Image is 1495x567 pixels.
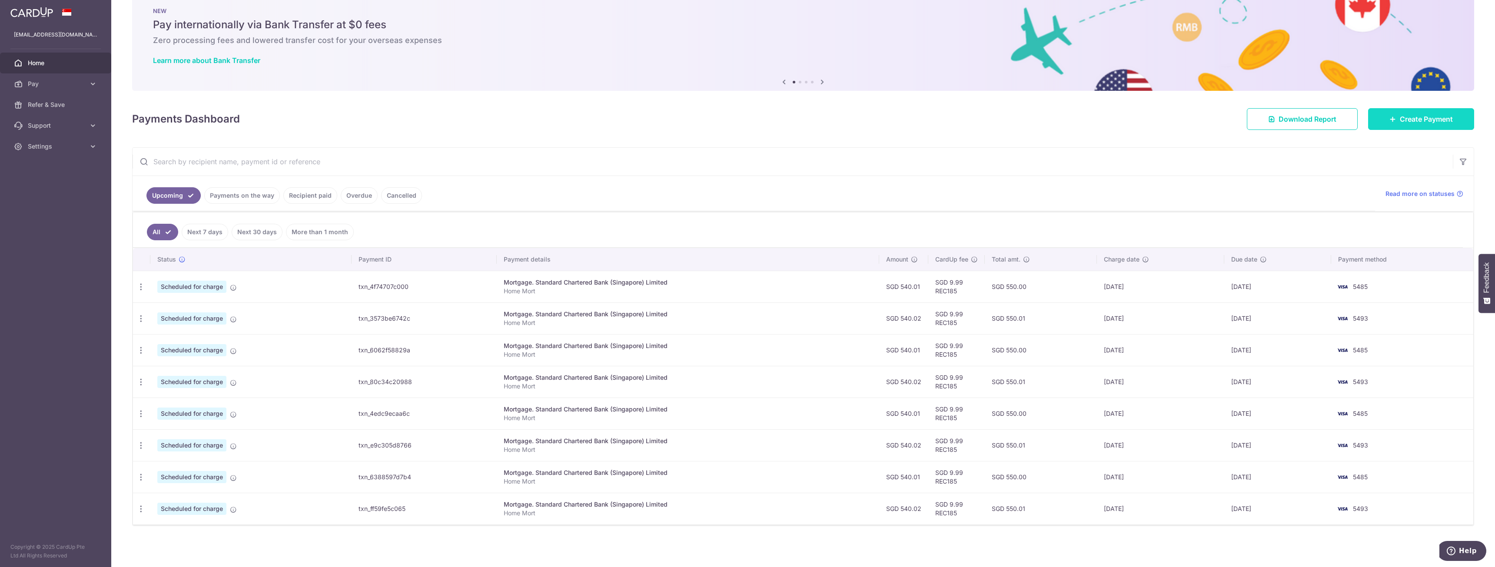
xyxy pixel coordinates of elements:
td: SGD 540.01 [879,461,928,493]
td: SGD 9.99 REC185 [928,429,985,461]
td: SGD 9.99 REC185 [928,493,985,524]
a: Download Report [1247,108,1358,130]
td: [DATE] [1224,302,1331,334]
td: txn_e9c305d8766 [352,429,497,461]
p: Home Mort [504,414,873,422]
span: Scheduled for charge [157,344,226,356]
p: Home Mort [504,350,873,359]
td: txn_4edc9ecaa6c [352,398,497,429]
td: [DATE] [1224,398,1331,429]
a: More than 1 month [286,224,354,240]
span: 5493 [1353,315,1368,322]
td: [DATE] [1224,334,1331,366]
div: Mortgage. Standard Chartered Bank (Singapore) Limited [504,468,873,477]
td: [DATE] [1224,366,1331,398]
td: SGD 550.00 [985,334,1097,366]
a: Learn more about Bank Transfer [153,56,260,65]
th: Payment ID [352,248,497,271]
span: 5485 [1353,473,1368,481]
p: Home Mort [504,318,873,327]
td: txn_6388597d7b4 [352,461,497,493]
iframe: Opens a widget where you can find more information [1439,541,1486,563]
td: SGD 9.99 REC185 [928,334,985,366]
span: Scheduled for charge [157,471,226,483]
p: Home Mort [504,445,873,454]
img: Bank Card [1334,377,1351,387]
p: Home Mort [504,287,873,295]
td: txn_ff59fe5c065 [352,493,497,524]
span: CardUp fee [935,255,968,264]
td: [DATE] [1224,493,1331,524]
span: Scheduled for charge [157,408,226,420]
td: txn_6062f58829a [352,334,497,366]
td: [DATE] [1097,429,1224,461]
img: Bank Card [1334,504,1351,514]
p: [EMAIL_ADDRESS][DOMAIN_NAME] [14,30,97,39]
td: txn_80c34c20988 [352,366,497,398]
td: SGD 540.02 [879,493,928,524]
td: txn_3573be6742c [352,302,497,334]
td: [DATE] [1097,493,1224,524]
td: SGD 550.01 [985,429,1097,461]
td: SGD 540.01 [879,271,928,302]
img: Bank Card [1334,408,1351,419]
a: Next 7 days [182,224,228,240]
span: Download Report [1279,114,1336,124]
th: Payment details [497,248,880,271]
td: SGD 550.01 [985,302,1097,334]
span: Create Payment [1400,114,1453,124]
p: Home Mort [504,509,873,517]
img: Bank Card [1334,345,1351,355]
span: 5493 [1353,441,1368,449]
span: 5493 [1353,505,1368,512]
span: 5485 [1353,346,1368,354]
td: txn_4f74707c000 [352,271,497,302]
span: Status [157,255,176,264]
img: CardUp [10,7,53,17]
span: Scheduled for charge [157,376,226,388]
h5: Pay internationally via Bank Transfer at $0 fees [153,18,1453,32]
a: Overdue [341,187,378,204]
div: Mortgage. Standard Chartered Bank (Singapore) Limited [504,342,873,350]
td: SGD 540.02 [879,366,928,398]
p: Home Mort [504,382,873,391]
a: Upcoming [146,187,201,204]
td: [DATE] [1224,271,1331,302]
td: [DATE] [1097,398,1224,429]
span: 5485 [1353,283,1368,290]
td: SGD 9.99 REC185 [928,302,985,334]
span: Pay [28,80,85,88]
span: Scheduled for charge [157,281,226,293]
span: Settings [28,142,85,151]
a: Recipient paid [283,187,337,204]
div: Mortgage. Standard Chartered Bank (Singapore) Limited [504,373,873,382]
td: SGD 540.01 [879,334,928,366]
span: Scheduled for charge [157,439,226,451]
span: Support [28,121,85,130]
a: Read more on statuses [1385,189,1463,198]
p: Home Mort [504,477,873,486]
td: [DATE] [1097,334,1224,366]
span: Total amt. [992,255,1020,264]
td: SGD 540.02 [879,302,928,334]
td: [DATE] [1097,302,1224,334]
td: [DATE] [1097,271,1224,302]
span: Scheduled for charge [157,503,226,515]
td: SGD 9.99 REC185 [928,398,985,429]
img: Bank Card [1334,440,1351,451]
td: SGD 9.99 REC185 [928,461,985,493]
div: Mortgage. Standard Chartered Bank (Singapore) Limited [504,310,873,318]
span: Feedback [1483,262,1491,293]
img: Bank Card [1334,282,1351,292]
h6: Zero processing fees and lowered transfer cost for your overseas expenses [153,35,1453,46]
span: Scheduled for charge [157,312,226,325]
td: SGD 9.99 REC185 [928,366,985,398]
td: SGD 540.01 [879,398,928,429]
h4: Payments Dashboard [132,111,240,127]
td: SGD 550.01 [985,366,1097,398]
td: SGD 9.99 REC185 [928,271,985,302]
span: Home [28,59,85,67]
td: [DATE] [1224,461,1331,493]
div: Mortgage. Standard Chartered Bank (Singapore) Limited [504,500,873,509]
